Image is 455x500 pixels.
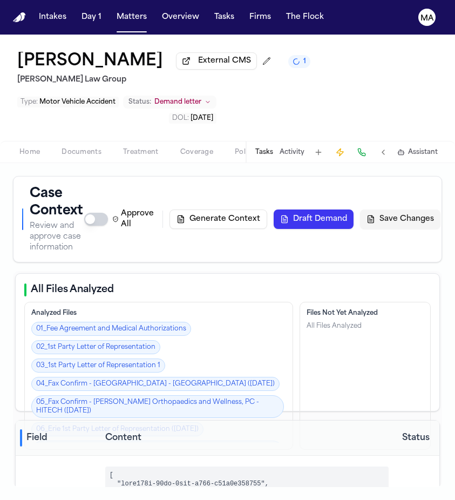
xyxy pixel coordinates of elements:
[420,15,434,22] text: MA
[307,322,362,330] div: All Files Analyzed
[13,12,26,23] img: Finch Logo
[30,185,84,220] h1: Case Context
[332,145,348,160] button: Create Immediate Task
[311,145,326,160] button: Add Task
[274,210,354,229] button: Draft Demand
[303,57,306,66] span: 1
[123,96,216,109] button: Change status from Demand letter
[158,8,203,27] button: Overview
[282,8,328,27] button: The Flock
[172,115,189,121] span: DOL :
[17,73,310,86] h2: [PERSON_NAME] Law Group
[20,429,97,447] div: Field
[35,8,71,27] button: Intakes
[180,148,213,157] span: Coverage
[198,56,251,66] span: External CMS
[17,52,163,71] button: Edit matter name
[31,309,286,317] div: Analyzed Files
[101,421,393,456] th: Content
[31,322,191,336] a: 01_Fee Agreement and Medical Authorizations
[397,148,438,157] button: Assistant
[191,115,213,121] span: [DATE]
[112,8,151,27] button: Matters
[19,148,40,157] span: Home
[31,377,280,391] a: 04_Fax Confirm - [GEOGRAPHIC_DATA] - [GEOGRAPHIC_DATA] ([DATE])
[169,210,267,229] button: Generate Context
[62,148,101,157] span: Documents
[280,148,304,157] button: Activity
[169,113,216,124] button: Edit DOL: 2024-12-28
[176,52,257,70] button: External CMS
[210,8,239,27] button: Tasks
[393,421,439,456] th: Status
[39,99,116,105] span: Motor Vehicle Accident
[360,210,440,229] button: Save Changes
[77,8,106,27] button: Day 1
[123,148,159,157] span: Treatment
[31,395,284,418] a: 05_Fax Confirm - [PERSON_NAME] Orthopaedics and Wellness, PC - HITECH ([DATE])
[235,148,255,157] span: Police
[307,309,424,317] div: Files Not Yet Analyzed
[31,340,160,354] a: 02_1st Party Letter of Representation
[408,148,438,157] span: Assistant
[112,208,156,230] label: Approve All
[128,98,151,106] span: Status:
[30,221,84,253] p: Review and approve case information
[354,145,369,160] button: Make a Call
[13,12,26,23] a: Home
[288,55,310,68] button: 1 active task
[17,97,119,107] button: Edit Type: Motor Vehicle Accident
[31,282,114,298] h2: All Files Analyzed
[21,99,38,105] span: Type :
[17,52,163,71] h1: [PERSON_NAME]
[154,98,201,106] span: Demand letter
[255,148,273,157] button: Tasks
[31,359,165,373] a: 03_1st Party Letter of Representation 1
[245,8,275,27] button: Firms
